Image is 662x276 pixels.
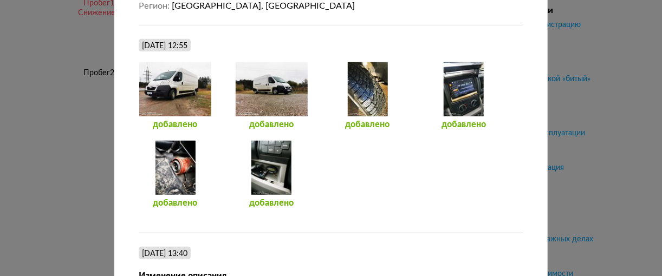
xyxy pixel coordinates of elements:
[139,1,170,11] dt: Регион
[139,198,212,208] div: добавлено
[235,119,308,130] div: добавлено
[235,198,308,208] div: добавлено
[427,119,501,130] div: добавлено
[142,41,187,51] div: [DATE] 12:55
[142,249,187,259] div: [DATE] 13:40
[139,119,212,130] div: добавлено
[331,119,404,130] div: добавлено
[172,1,524,11] dd: [GEOGRAPHIC_DATA], [GEOGRAPHIC_DATA]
